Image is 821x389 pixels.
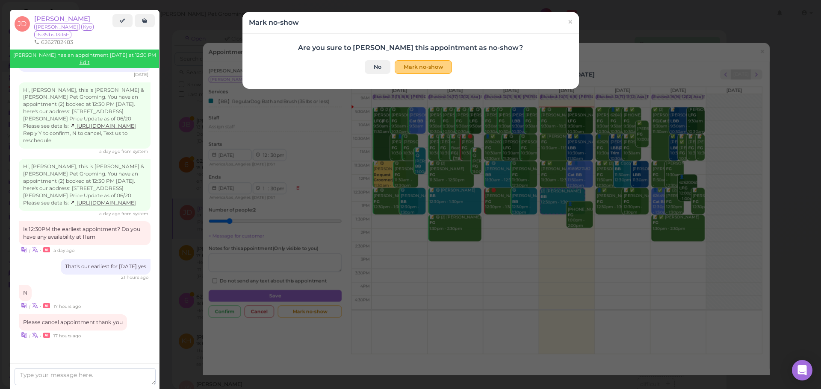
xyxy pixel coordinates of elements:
[80,59,90,65] a: Edit
[121,149,148,154] span: from system
[249,44,573,52] h4: Are you sure to [PERSON_NAME] this appointment as no-show?
[29,248,30,253] i: |
[19,301,151,310] div: •
[121,275,148,280] span: 08/27/2025 12:24pm
[19,314,127,331] div: Please cancel appointment thank you
[19,82,151,149] div: Hi, [PERSON_NAME], this is [PERSON_NAME] & [PERSON_NAME] Pet Grooming. You have an appointment (2...
[395,60,452,74] button: Mark no-show
[249,18,299,26] h4: Mark no-show
[34,31,71,38] span: 16-35lbs 13-15H
[61,259,151,275] div: That's our earliest for [DATE] yes
[19,331,151,339] div: •
[365,60,390,74] a: No
[121,211,148,216] span: from system
[19,221,151,245] div: Is 12:30PM the earliest appointment? Do you have any availability at 11am
[99,211,121,216] span: 08/27/2025 10:49am
[134,72,148,77] span: 05/21/2025 03:08pm
[15,16,30,32] span: JD
[53,248,74,253] span: 08/27/2025 11:57am
[70,123,136,129] a: [URL][DOMAIN_NAME]
[34,15,90,23] a: [PERSON_NAME]
[19,159,151,211] div: Hi, [PERSON_NAME], this is [PERSON_NAME] & [PERSON_NAME] Pet Grooming. You have an appointment (2...
[19,245,151,254] div: •
[792,360,812,380] div: Open Intercom Messenger
[19,285,32,301] div: N
[70,200,136,206] a: [URL][DOMAIN_NAME]
[13,52,156,58] span: [PERSON_NAME] has an appointment [DATE] at 12:30 PM
[53,304,81,309] span: 08/27/2025 04:48pm
[32,38,75,46] li: 6262782483
[34,23,80,31] span: [PERSON_NAME]
[81,23,94,31] span: Kyo
[29,304,30,309] i: |
[567,16,573,28] span: ×
[99,149,121,154] span: 08/27/2025 10:09am
[53,333,81,339] span: 08/27/2025 04:48pm
[29,333,30,339] i: |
